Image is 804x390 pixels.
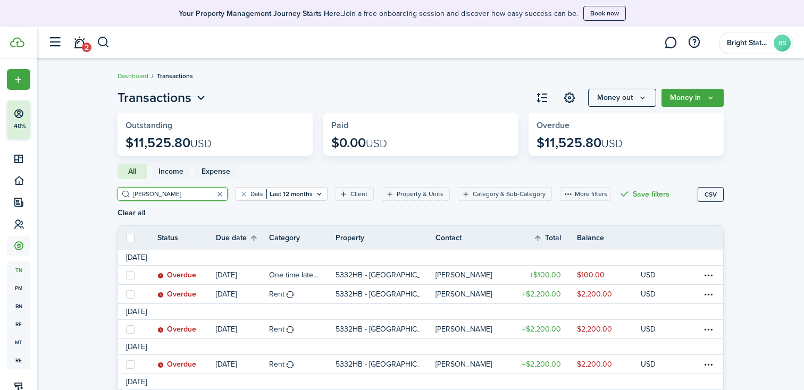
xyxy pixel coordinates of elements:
a: $2,200.00 [513,320,577,338]
button: Save filters [619,187,669,201]
th: Sort [216,232,269,244]
widget-stats-title: Paid [331,121,510,130]
p: USD [641,269,656,281]
span: re [7,351,30,369]
button: Open menu [118,88,208,107]
filter-tag: Open filter [458,187,552,201]
a: Overdue [157,355,216,374]
a: $2,200.00 [577,355,641,374]
a: Notifications [69,29,89,56]
widget-stats-title: Overdue [537,121,716,130]
table-amount-description: $2,200.00 [577,289,612,300]
a: 5332HB - [GEOGRAPHIC_DATA] [336,285,435,303]
a: $100.00 [513,266,577,284]
span: Bright State Realty Solution [727,39,769,47]
span: Income [158,166,183,177]
a: 5332HB - [GEOGRAPHIC_DATA] [336,320,435,338]
button: 40% [7,100,95,139]
a: [PERSON_NAME] [435,355,513,374]
a: [PERSON_NAME] [435,285,513,303]
p: 5332HB - [GEOGRAPHIC_DATA] [336,289,420,300]
table-amount-title: $2,200.00 [522,324,561,335]
a: USD [641,355,670,374]
table-amount-title: $100.00 [529,269,561,281]
p: USD [641,324,656,335]
a: 5332HB - [GEOGRAPHIC_DATA] [336,355,435,374]
p: $11,525.80 [537,135,623,150]
a: Rent [269,285,336,303]
a: $2,200.00 [577,285,641,303]
button: Open menu [7,69,30,90]
span: re [7,315,30,333]
span: tn [7,261,30,279]
span: Expense [202,166,230,177]
table-info-title: Rent [269,289,284,300]
a: Rent [269,355,336,374]
p: 5332HB - [GEOGRAPHIC_DATA] [336,359,420,370]
a: [PERSON_NAME] [435,266,513,284]
table-info-title: Rent [269,359,284,370]
span: Transactions [157,71,193,81]
table-amount-description: $100.00 [577,269,605,281]
button: Money in [661,89,724,107]
button: Transactions [118,88,208,107]
p: 40% [13,122,27,131]
button: Clear search [212,186,227,201]
p: USD [641,359,656,370]
table-profile-info-text: [PERSON_NAME] [435,360,492,369]
a: 5332HB - [GEOGRAPHIC_DATA] [336,266,435,284]
button: More filters [560,187,611,201]
filter-tag-label: Date [250,189,264,199]
table-profile-info-text: [PERSON_NAME] [435,290,492,299]
a: Overdue [157,320,216,338]
p: 5332HB - [GEOGRAPHIC_DATA] [336,269,420,281]
th: Balance [577,232,641,243]
a: Rent [269,320,336,338]
table-amount-description: $2,200.00 [577,324,612,335]
button: Open sidebar [45,32,65,53]
button: Money out [588,89,656,107]
a: bn [7,297,30,315]
table-amount-title: $2,200.00 [522,289,561,300]
filter-tag-value: Last 12 months [266,189,313,199]
a: [DATE] [216,320,269,338]
p: [DATE] [216,289,237,300]
button: Book now [583,6,626,21]
filter-tag-label: Client [350,189,367,199]
td: [DATE] [118,306,155,317]
a: $2,200.00 [513,285,577,303]
button: Clear filter [239,190,248,198]
a: mt [7,333,30,351]
a: USD [641,320,670,338]
button: CSV [698,187,724,202]
filter-tag-label: Category & Sub-Category [473,189,546,199]
input: Search here... [130,189,224,199]
table-amount-description: $2,200.00 [577,359,612,370]
p: [DATE] [216,269,237,281]
filter-tag: Open filter [236,187,328,201]
td: [DATE] [118,341,155,352]
p: [DATE] [216,324,237,335]
a: USD [641,285,670,303]
a: Overdue [157,285,216,303]
a: [PERSON_NAME] [435,320,513,338]
td: [DATE] [118,252,155,263]
th: Status [157,232,216,243]
a: $2,200.00 [513,355,577,374]
status: Overdue [157,360,196,369]
filter-tag-label: Property & Units [397,189,443,199]
a: pm [7,279,30,297]
widget-stats-title: Outstanding [125,121,305,130]
filter-tag: Open filter [336,187,374,201]
status: Overdue [157,290,196,299]
a: Dashboard [118,71,148,81]
a: [DATE] [216,266,269,284]
span: Transactions [118,88,191,107]
a: [DATE] [216,355,269,374]
b: Your Property Management Journey Starts Here. [179,8,342,19]
span: USD [190,135,212,151]
table-info-title: One time late fee [269,269,320,281]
